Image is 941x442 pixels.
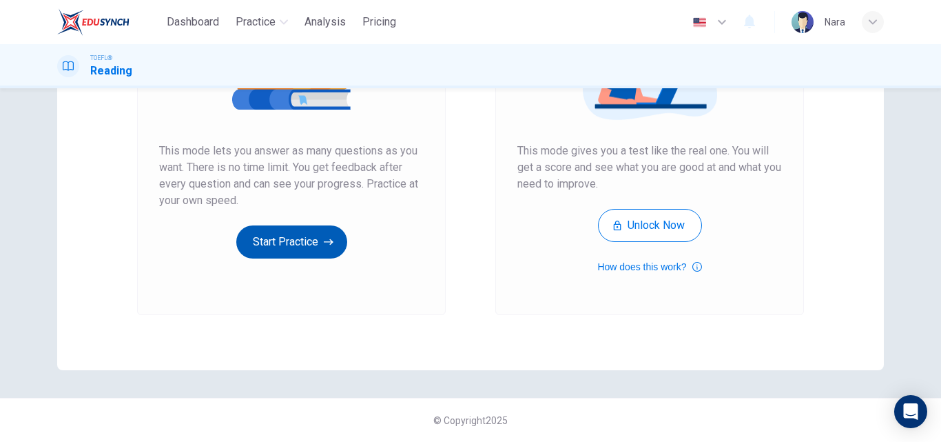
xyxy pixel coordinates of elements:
[304,14,346,30] span: Analysis
[792,11,814,33] img: Profile picture
[299,10,351,34] button: Analysis
[57,8,161,36] a: EduSynch logo
[433,415,508,426] span: © Copyright 2025
[357,10,402,34] button: Pricing
[161,10,225,34] button: Dashboard
[236,14,276,30] span: Practice
[597,259,701,275] button: How does this work?
[159,143,424,209] span: This mode lets you answer as many questions as you want. There is no time limit. You get feedback...
[517,143,782,192] span: This mode gives you a test like the real one. You will get a score and see what you are good at a...
[894,395,927,428] div: Open Intercom Messenger
[825,14,845,30] div: ์Nara
[90,63,132,79] h1: Reading
[362,14,396,30] span: Pricing
[230,10,293,34] button: Practice
[236,225,347,259] button: Start Practice
[167,14,219,30] span: Dashboard
[598,209,702,242] button: Unlock Now
[691,17,708,28] img: en
[57,8,130,36] img: EduSynch logo
[90,53,112,63] span: TOEFL®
